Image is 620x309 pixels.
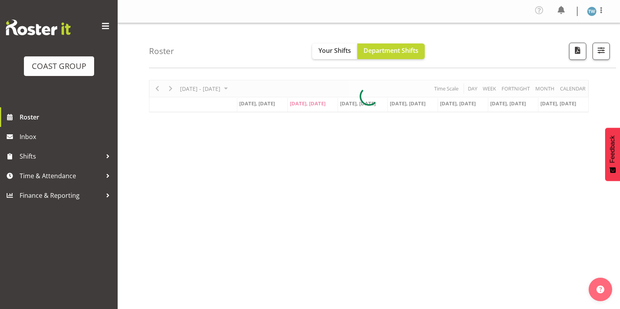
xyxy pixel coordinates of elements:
span: Feedback [609,136,616,163]
span: Time & Attendance [20,170,102,182]
div: COAST GROUP [32,60,86,72]
span: Your Shifts [318,46,351,55]
span: Roster [20,111,114,123]
span: Shifts [20,150,102,162]
img: help-xxl-2.png [596,286,604,293]
button: Feedback - Show survey [605,128,620,181]
span: Finance & Reporting [20,190,102,201]
img: Rosterit website logo [6,20,71,35]
button: Download a PDF of the roster according to the set date range. [569,43,586,60]
button: Your Shifts [312,43,357,59]
h4: Roster [149,47,174,56]
button: Department Shifts [357,43,425,59]
img: tim-wilson1191.jpg [587,7,596,16]
span: Department Shifts [364,46,418,55]
button: Filter Shifts [593,43,610,60]
span: Inbox [20,131,114,143]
